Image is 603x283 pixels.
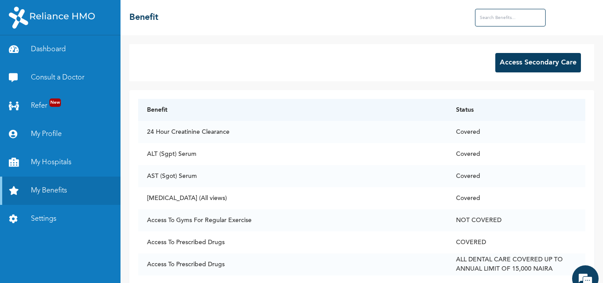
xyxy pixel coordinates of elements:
[447,209,585,231] td: NOT COVERED
[475,9,546,26] input: Search Benefits...
[30,44,49,66] img: d_794563401_company_1708531726252_794563401
[4,206,168,237] textarea: Type your message and hit 'Enter'
[447,99,585,121] th: Status
[145,4,166,26] div: Minimize live chat window
[447,121,585,143] td: Covered
[495,53,581,72] button: Access Secondary Care
[59,49,162,61] div: Chat with us now
[447,253,585,275] td: ALL DENTAL CARE COVERED UP TO ANNUAL LIMIT OF 15,000 NAIRA
[138,231,447,253] td: Access To Prescribed Drugs
[138,209,447,231] td: Access To Gyms For Regular Exercise
[447,187,585,209] td: Covered
[10,49,23,62] div: Navigation go back
[49,98,61,107] span: New
[87,237,169,264] div: FAQs
[138,187,447,209] td: [MEDICAL_DATA] (All views)
[138,143,447,165] td: ALT (Sgpt) Serum
[129,11,158,24] h2: Benefit
[4,253,87,259] span: Conversation
[447,231,585,253] td: COVERED
[138,165,447,187] td: AST (Sgot) Serum
[138,253,447,275] td: Access To Prescribed Drugs
[447,165,585,187] td: Covered
[138,121,447,143] td: 24 Hour Creatinine Clearance
[51,94,122,183] span: We're online!
[9,7,95,29] img: RelianceHMO's Logo
[138,99,447,121] th: Benefit
[447,143,585,165] td: Covered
